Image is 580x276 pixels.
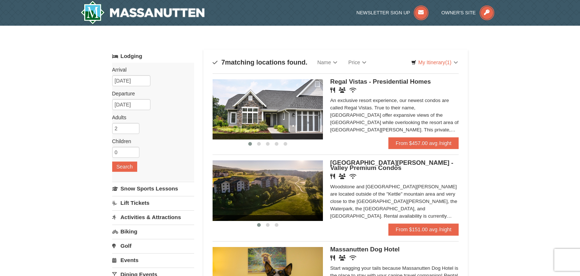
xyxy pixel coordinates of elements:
[330,97,459,134] div: An exclusive resort experience, our newest condos are called Regal Vistas. True to their name, [G...
[339,87,346,93] i: Banquet Facilities
[441,10,476,15] span: Owner's Site
[349,255,356,261] i: Wireless Internet (free)
[330,87,335,93] i: Restaurant
[81,1,205,24] a: Massanutten Resort
[330,78,431,85] span: Regal Vistas - Presidential Homes
[112,210,194,224] a: Activities & Attractions
[330,159,453,171] span: [GEOGRAPHIC_DATA][PERSON_NAME] - Valley Premium Condos
[339,255,346,261] i: Banquet Facilities
[221,59,225,66] span: 7
[406,57,462,68] a: My Itinerary(1)
[356,10,428,15] a: Newsletter Sign Up
[112,161,137,172] button: Search
[343,55,372,70] a: Price
[81,1,205,24] img: Massanutten Resort Logo
[330,255,335,261] i: Restaurant
[445,59,451,65] span: (1)
[356,10,410,15] span: Newsletter Sign Up
[339,174,346,179] i: Banquet Facilities
[213,59,307,66] h4: matching locations found.
[112,114,189,121] label: Adults
[112,90,189,97] label: Departure
[312,55,343,70] a: Name
[112,196,194,210] a: Lift Tickets
[330,183,459,220] div: Woodstone and [GEOGRAPHIC_DATA][PERSON_NAME] are located outside of the "Kettle" mountain area an...
[330,246,400,253] span: Massanutten Dog Hotel
[349,87,356,93] i: Wireless Internet (free)
[112,253,194,267] a: Events
[112,66,189,73] label: Arrival
[112,138,189,145] label: Children
[112,239,194,253] a: Golf
[349,174,356,179] i: Wireless Internet (free)
[112,225,194,238] a: Biking
[388,137,459,149] a: From $457.00 avg /night
[112,182,194,195] a: Snow Sports Lessons
[112,50,194,63] a: Lodging
[330,174,335,179] i: Restaurant
[388,224,459,235] a: From $151.00 avg /night
[441,10,494,15] a: Owner's Site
